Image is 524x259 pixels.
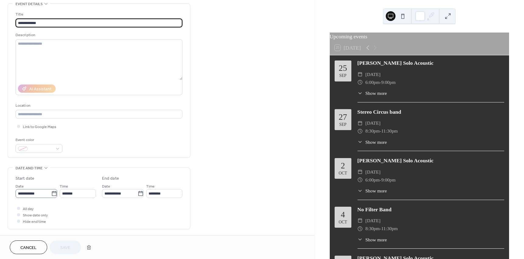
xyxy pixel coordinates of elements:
[102,175,119,182] div: End date
[365,78,380,86] span: 6:00pm
[23,212,48,219] span: Show date only
[16,1,43,7] span: Event details
[365,236,387,243] span: Show more
[357,236,387,243] button: ​Show more
[365,71,381,78] span: [DATE]
[16,183,24,190] span: Date
[380,225,381,233] span: -
[146,183,155,190] span: Time
[380,176,381,184] span: -
[357,59,504,67] div: [PERSON_NAME] Solo Acoustic
[20,245,37,251] span: Cancel
[357,217,363,225] div: ​
[357,139,363,146] div: ​
[381,78,396,86] span: 9:00pm
[23,124,56,130] span: Link to Google Maps
[357,71,363,78] div: ​
[381,225,398,233] span: 11:30pm
[357,157,504,164] div: [PERSON_NAME] Solo Acoustic
[341,210,345,219] div: 4
[339,64,347,72] div: 25
[357,187,387,194] button: ​Show more
[357,78,363,86] div: ​
[365,168,381,176] span: [DATE]
[365,187,387,194] span: Show more
[365,217,381,225] span: [DATE]
[365,127,380,135] span: 8:30pm
[339,171,347,175] div: Oct
[16,165,43,171] span: Date and time
[357,176,363,184] div: ​
[357,139,387,146] button: ​Show more
[365,225,380,233] span: 8:30pm
[16,102,181,109] div: Location
[16,32,181,38] div: Description
[10,240,47,254] button: Cancel
[365,176,380,184] span: 6:00pm
[357,187,363,194] div: ​
[339,123,346,127] div: Sep
[357,108,504,116] div: Stereo Circus band
[365,139,387,146] span: Show more
[339,113,347,121] div: 27
[341,161,345,170] div: 2
[381,176,396,184] span: 9:00pm
[102,183,110,190] span: Date
[357,127,363,135] div: ​
[365,90,387,97] span: Show more
[357,90,387,97] button: ​Show more
[357,119,363,127] div: ​
[357,90,363,97] div: ​
[16,137,61,143] div: Event color
[380,78,381,86] span: -
[330,33,509,40] div: Upcoming events
[357,168,363,176] div: ​
[381,127,398,135] span: 11:30pm
[16,11,181,18] div: Title
[23,219,46,225] span: Hide end time
[380,127,381,135] span: -
[357,236,363,243] div: ​
[365,119,381,127] span: [DATE]
[357,225,363,233] div: ​
[339,74,346,78] div: Sep
[16,175,34,182] div: Start date
[357,205,504,213] div: No Filter Band
[60,183,68,190] span: Time
[23,206,33,212] span: All day
[339,220,347,224] div: Oct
